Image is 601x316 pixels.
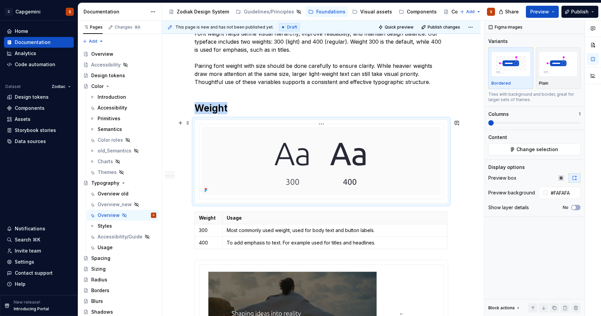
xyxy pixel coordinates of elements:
a: Styles [87,221,159,231]
a: Overview_new [87,199,159,210]
a: old_Semantics [87,145,159,156]
div: Accessibility [91,61,121,68]
a: Usage [87,242,159,253]
div: Usage [98,244,113,251]
div: Themes [98,169,117,176]
button: Quick preview [376,22,417,32]
div: Accessibility [98,104,127,111]
a: Semantics [87,124,159,135]
div: Overview_new [98,201,132,208]
a: Assets [4,114,74,125]
div: Contact us [451,8,477,15]
a: Invite team [4,245,74,256]
button: Publish [561,6,598,18]
a: Visual assets [349,6,395,17]
button: Change selection [488,143,581,155]
p: 1 [579,111,581,117]
div: Columns [488,111,509,118]
div: Search ⌘K [15,236,40,243]
button: CCapgeminiS [1,4,76,19]
span: Add [466,9,475,14]
div: Analytics [15,50,36,57]
a: Analytics [4,48,74,59]
div: Block actions [488,305,515,311]
div: Guidelines/Principles [244,8,294,15]
div: Components [15,105,45,111]
div: Accessibility/Guide [98,233,143,240]
div: Introduction [98,94,126,100]
div: Blurs [91,298,103,305]
button: placeholderPlain [536,47,581,89]
button: Share [495,6,523,18]
button: Add [80,37,106,46]
button: Contact support [4,268,74,278]
div: Data sources [15,138,46,145]
button: Search ⌘K [4,234,74,245]
span: Preview [530,8,549,15]
a: Blurs [80,296,159,307]
a: Themes [87,167,159,178]
div: Color [91,83,104,90]
div: Changes [115,25,141,30]
a: Introduction [87,92,159,102]
div: Preview box [488,175,516,181]
img: placeholder [539,52,578,76]
p: 300 [199,227,218,234]
p: Usage [227,215,443,221]
a: OverviewS [87,210,159,221]
a: Code automation [4,59,74,70]
a: Typography [80,178,159,188]
a: Color [80,81,159,92]
div: Capgemini [15,8,41,15]
a: Borders [80,285,159,296]
div: S [69,9,71,14]
span: Change selection [516,146,558,153]
img: placeholder [491,52,530,76]
a: Accessibility [80,59,159,70]
div: Styles [98,223,112,229]
button: Add [458,7,483,16]
a: Data sources [4,136,74,147]
div: Content [488,134,507,141]
a: Radius [80,274,159,285]
a: Overview old [87,188,159,199]
p: Weight [199,215,218,221]
div: S [490,9,492,14]
span: Zodiac [52,84,65,89]
button: Publish changes [419,22,463,32]
div: Pages [83,25,103,30]
div: Components [407,8,437,15]
div: Spacing [91,255,110,262]
p: Bordered [491,81,511,86]
a: Design tokens [80,70,159,81]
div: Borders [91,287,109,294]
div: Dataset [5,84,21,89]
a: Accessibility/Guide [87,231,159,242]
a: Primitives [87,113,159,124]
div: Page tree [166,5,456,18]
a: Accessibility [87,102,159,113]
a: Settings [4,257,74,267]
div: Overview [91,51,113,57]
a: Guidelines/Principles [233,6,304,17]
span: This page is new and has not been published yet. [175,25,274,30]
a: Spacing [80,253,159,264]
span: Publish [571,8,589,15]
div: Overview old [98,190,128,197]
div: Sizing [91,266,106,272]
div: Zodiak Design System [177,8,229,15]
a: Storybook stories [4,125,74,136]
div: Home [15,28,28,35]
div: Tiles with background and border, great for larger sets of frames. [488,92,581,102]
div: Documentation [15,39,51,46]
a: Zodiak Design System [166,6,232,17]
div: Notifications [15,225,45,232]
button: Help [4,279,74,289]
div: Design tokens [91,72,125,79]
a: Charts [87,156,159,167]
div: Visual assets [360,8,392,15]
div: Preview background [488,189,535,196]
a: Components [4,103,74,114]
div: Variants [488,38,508,45]
span: Draft [287,25,297,30]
